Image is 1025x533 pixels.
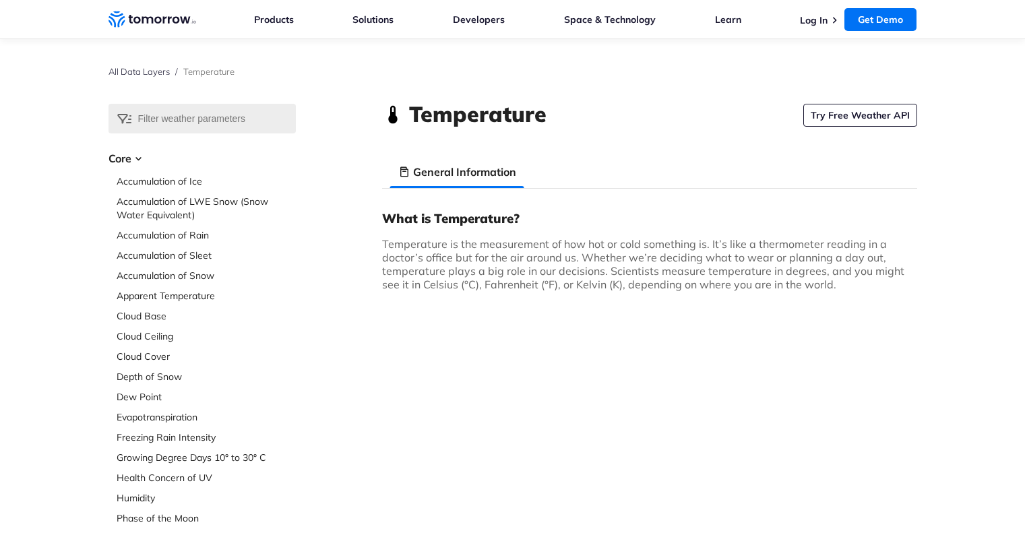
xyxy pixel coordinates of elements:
a: Health Concern of UV [117,471,296,484]
a: All Data Layers [108,66,170,77]
a: Try Free Weather API [803,104,917,127]
span: / [175,66,178,77]
p: Temperature is the measurement of how hot or cold something is. It’s like a thermometer reading i... [382,237,917,291]
a: Depth of Snow [117,370,296,383]
a: Cloud Ceiling [117,330,296,343]
a: Cloud Base [117,309,296,323]
h1: Temperature [409,99,547,129]
a: Accumulation of Snow [117,269,296,282]
a: Accumulation of Sleet [117,249,296,262]
a: Evapotranspiration [117,410,296,424]
h3: What is Temperature? [382,210,917,226]
a: Dew Point [117,390,296,404]
a: Accumulation of LWE Snow (Snow Water Equivalent) [117,195,296,222]
a: Home link [108,9,196,30]
a: Growing Degree Days 10° to 30° C [117,451,296,464]
span: Temperature [183,66,235,77]
a: Log In [800,14,828,26]
a: Accumulation of Ice [117,175,296,188]
a: Humidity [117,491,296,505]
a: Products [254,13,294,26]
h3: Core [108,150,296,166]
li: General Information [390,156,524,188]
a: Learn [715,13,741,26]
h3: General Information [413,164,516,180]
a: Freezing Rain Intensity [117,431,296,444]
a: Developers [453,13,505,26]
a: Get Demo [844,8,917,31]
a: Cloud Cover [117,350,296,363]
a: Solutions [352,13,394,26]
input: Filter weather parameters [108,104,296,133]
a: Space & Technology [564,13,656,26]
a: Accumulation of Rain [117,228,296,242]
a: Apparent Temperature [117,289,296,303]
a: Phase of the Moon [117,511,296,525]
